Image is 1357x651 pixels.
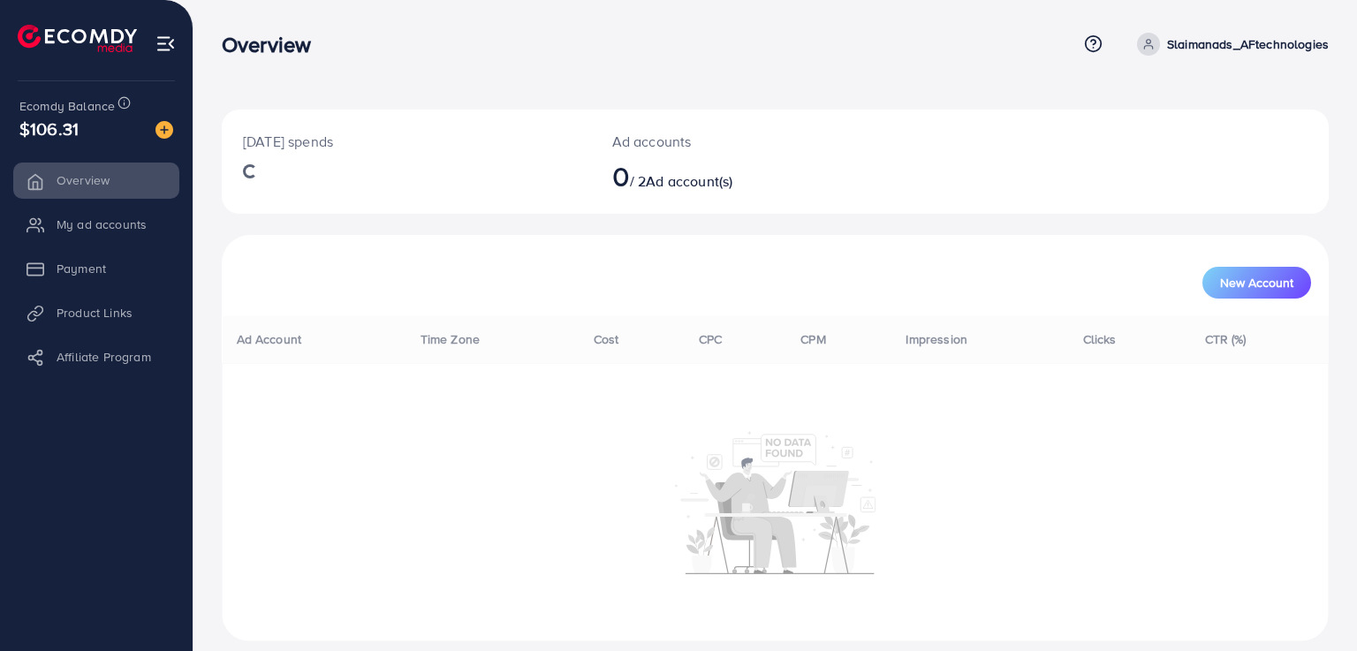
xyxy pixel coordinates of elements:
[646,171,732,191] span: Ad account(s)
[1220,276,1293,289] span: New Account
[1167,34,1329,55] p: Slaimanads_AFtechnologies
[612,131,846,152] p: Ad accounts
[222,32,325,57] h3: Overview
[612,155,630,196] span: 0
[243,131,570,152] p: [DATE] spends
[19,97,115,115] span: Ecomdy Balance
[1130,33,1329,56] a: Slaimanads_AFtechnologies
[155,34,176,54] img: menu
[612,159,846,193] h2: / 2
[1202,267,1311,299] button: New Account
[155,121,173,139] img: image
[19,116,79,141] span: $106.31
[18,25,137,52] img: logo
